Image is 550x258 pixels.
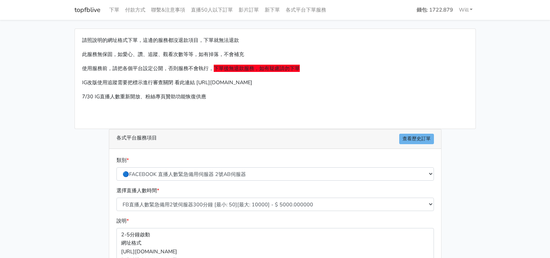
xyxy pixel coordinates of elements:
a: 付款方式 [122,3,148,17]
label: 選擇直播人數時間 [116,186,159,195]
p: IG改版使用追蹤需要把標示進行審查關閉 看此連結 [URL][DOMAIN_NAME] [82,78,468,87]
a: Will [456,3,476,17]
a: 聯繫&注意事項 [148,3,188,17]
a: 直播50人以下訂單 [188,3,236,17]
a: 各式平台下單服務 [283,3,329,17]
a: 影片訂單 [236,3,262,17]
div: 各式平台服務項目 [109,129,441,149]
a: 錢包: 1722.879 [414,3,456,17]
a: 新下單 [262,3,283,17]
strong: 錢包: 1722.879 [417,6,453,13]
span: 下單後無退款服務，如有疑慮請勿下單 [214,65,300,72]
a: topfblive [74,3,101,17]
p: 請照說明的網址格式下單，這邊的服務都沒退款項目，下單就無法退款 [82,36,468,44]
p: 7/30 IG直播人數重新開放、粉絲專頁贊助功能恢復供應 [82,93,468,101]
label: 說明 [116,217,129,225]
a: 下單 [106,3,122,17]
a: 查看歷史訂單 [399,134,434,144]
p: 使用服務前，請把各個平台設定公開，否則服務不會執行， [82,64,468,73]
p: 此服務無保固，如愛心、讚、追蹤、觀看次數等等，如有掉落，不會補充 [82,50,468,59]
label: 類別 [116,156,129,164]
